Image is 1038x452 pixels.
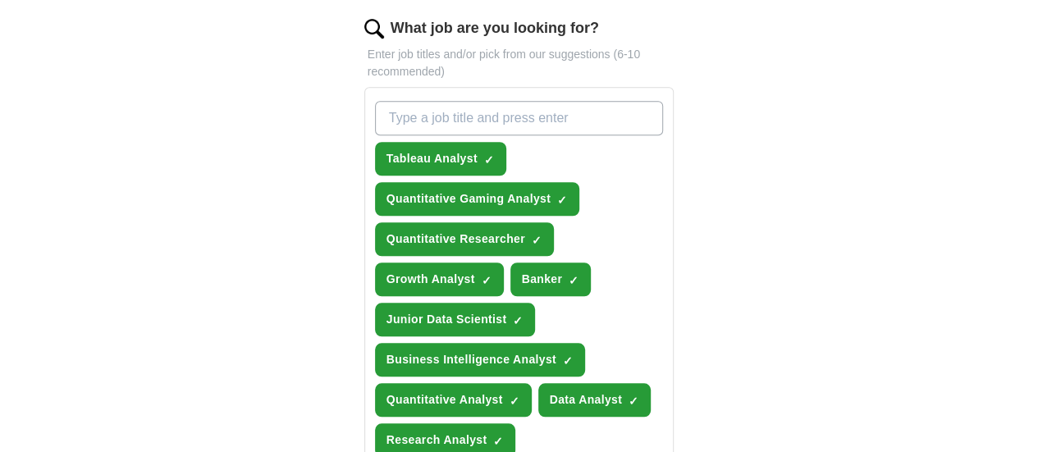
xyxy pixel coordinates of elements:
span: ✓ [510,395,519,408]
button: Growth Analyst✓ [375,263,504,296]
button: Quantitative Researcher✓ [375,222,554,256]
span: Quantitative Researcher [386,231,525,248]
button: Junior Data Scientist✓ [375,303,536,336]
span: Business Intelligence Analyst [386,351,556,368]
span: ✓ [532,234,542,247]
span: Growth Analyst [386,271,475,288]
span: Quantitative Gaming Analyst [386,190,551,208]
button: Banker✓ [510,263,592,296]
img: search.png [364,19,384,39]
span: ✓ [629,395,638,408]
span: Data Analyst [550,391,623,409]
span: Banker [522,271,563,288]
span: Research Analyst [386,431,487,449]
span: ✓ [563,354,573,368]
input: Type a job title and press enter [375,101,664,135]
span: ✓ [557,194,567,207]
span: Quantitative Analyst [386,391,503,409]
span: ✓ [482,274,492,287]
button: Tableau Analyst✓ [375,142,506,176]
p: Enter job titles and/or pick from our suggestions (6-10 recommended) [364,46,674,80]
span: ✓ [484,153,494,167]
span: Junior Data Scientist [386,311,507,328]
button: Business Intelligence Analyst✓ [375,343,585,377]
button: Quantitative Analyst✓ [375,383,532,417]
span: Tableau Analyst [386,150,478,167]
button: Data Analyst✓ [538,383,652,417]
span: ✓ [513,314,523,327]
button: Quantitative Gaming Analyst✓ [375,182,579,216]
label: What job are you looking for? [391,17,599,39]
span: ✓ [493,435,503,448]
span: ✓ [569,274,578,287]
